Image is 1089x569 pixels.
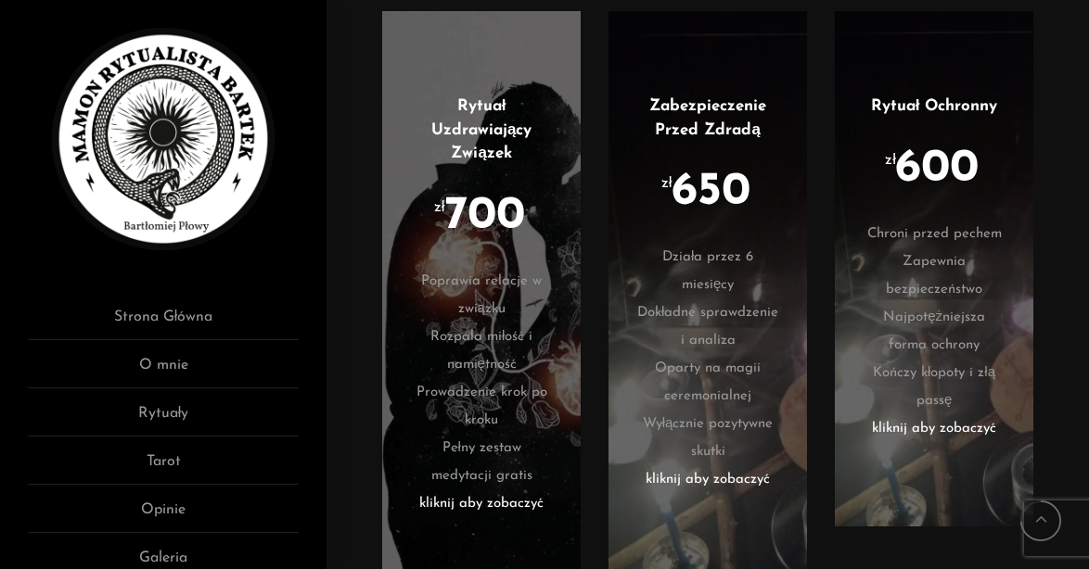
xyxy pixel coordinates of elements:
[28,402,299,436] a: Rytuały
[410,268,553,323] li: Poprawia relacje w związku
[28,306,299,340] a: Strona Główna
[895,146,979,193] span: 600
[863,304,1006,360] li: Najpotężniejsza forma ochrony
[410,323,553,379] li: Rozpala miłość i namiętność
[863,415,1006,443] li: kliknij aby zobaczyć
[28,354,299,388] a: O mnie
[636,466,779,494] li: kliknij aby zobaczyć
[871,98,998,114] a: Rytuał Ochronny
[636,355,779,411] li: Oparty na magii ceremonialnej
[672,170,750,216] span: 650
[649,98,766,138] a: Zabezpieczenie Przed Zdradą
[410,379,553,435] li: Prowadzenie krok po kroku
[863,221,1006,248] li: Chroni przed pechem
[863,360,1006,415] li: Kończy kłopoty i złą passę
[52,28,275,250] img: Rytualista Bartek
[434,199,445,215] sup: zł
[661,175,673,191] sup: zł
[444,194,525,240] span: 700
[636,411,779,466] li: Wyłącznie pozytywne skutki
[410,490,553,518] li: kliknij aby zobaczyć
[636,244,779,299] li: Działa przez 6 miesięcy
[28,450,299,485] a: Tarot
[885,152,896,168] sup: zł
[431,98,532,161] a: Rytuał Uzdrawiający Związek
[28,499,299,533] a: Opinie
[410,435,553,490] li: Pełny zestaw medytacji gratis
[636,299,779,355] li: Dokładne sprawdzenie i analiza
[863,248,1006,304] li: Zapewnia bezpieczeństwo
